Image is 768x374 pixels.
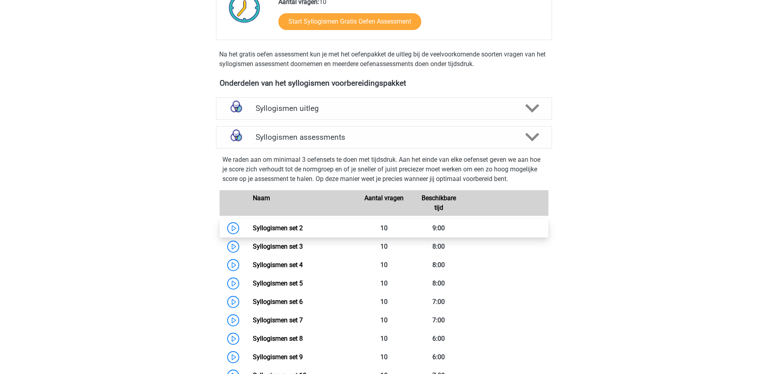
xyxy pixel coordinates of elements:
a: Start Syllogismen Gratis Oefen Assessment [278,13,421,30]
h4: Syllogismen assessments [256,133,512,142]
a: Syllogismen set 9 [253,353,303,361]
h4: Syllogismen uitleg [256,104,512,113]
a: Syllogismen set 3 [253,243,303,250]
img: syllogismen uitleg [226,98,246,119]
div: Naam [247,193,356,213]
a: Syllogismen set 5 [253,279,303,287]
div: Aantal vragen [356,193,411,213]
a: Syllogismen set 8 [253,335,303,342]
h4: Onderdelen van het syllogismen voorbereidingspakket [220,78,548,88]
div: Beschikbare tijd [411,193,466,213]
img: syllogismen assessments [226,127,246,147]
a: Syllogismen set 2 [253,224,303,232]
a: Syllogismen set 4 [253,261,303,269]
a: assessments Syllogismen assessments [213,126,555,149]
p: We raden aan om minimaal 3 oefensets te doen met tijdsdruk. Aan het einde van elke oefenset geven... [222,155,546,184]
a: Syllogismen set 6 [253,298,303,306]
a: uitleg Syllogismen uitleg [213,97,555,120]
div: Na het gratis oefen assessment kun je met het oefenpakket de uitleg bij de veelvoorkomende soorte... [216,50,552,69]
a: Syllogismen set 7 [253,316,303,324]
